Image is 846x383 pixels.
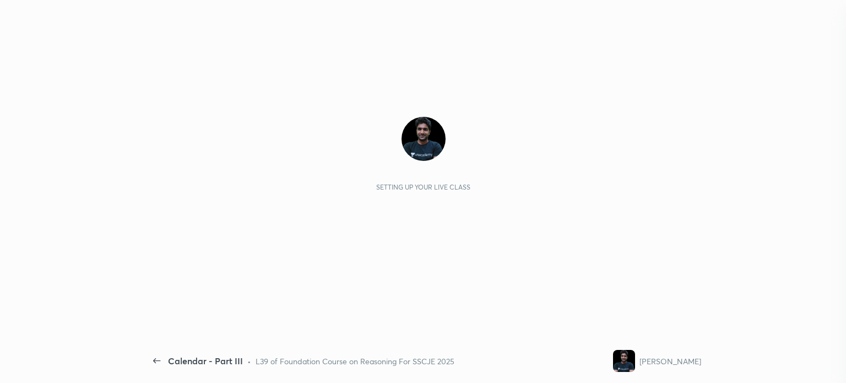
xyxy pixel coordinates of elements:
[247,355,251,367] div: •
[376,183,470,191] div: Setting up your live class
[402,117,446,161] img: a66458c536b8458bbb59fb65c32c454b.jpg
[639,355,701,367] div: [PERSON_NAME]
[613,350,635,372] img: a66458c536b8458bbb59fb65c32c454b.jpg
[256,355,454,367] div: L39 of Foundation Course on Reasoning For SSCJE 2025
[168,354,243,368] div: Calendar - Part III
